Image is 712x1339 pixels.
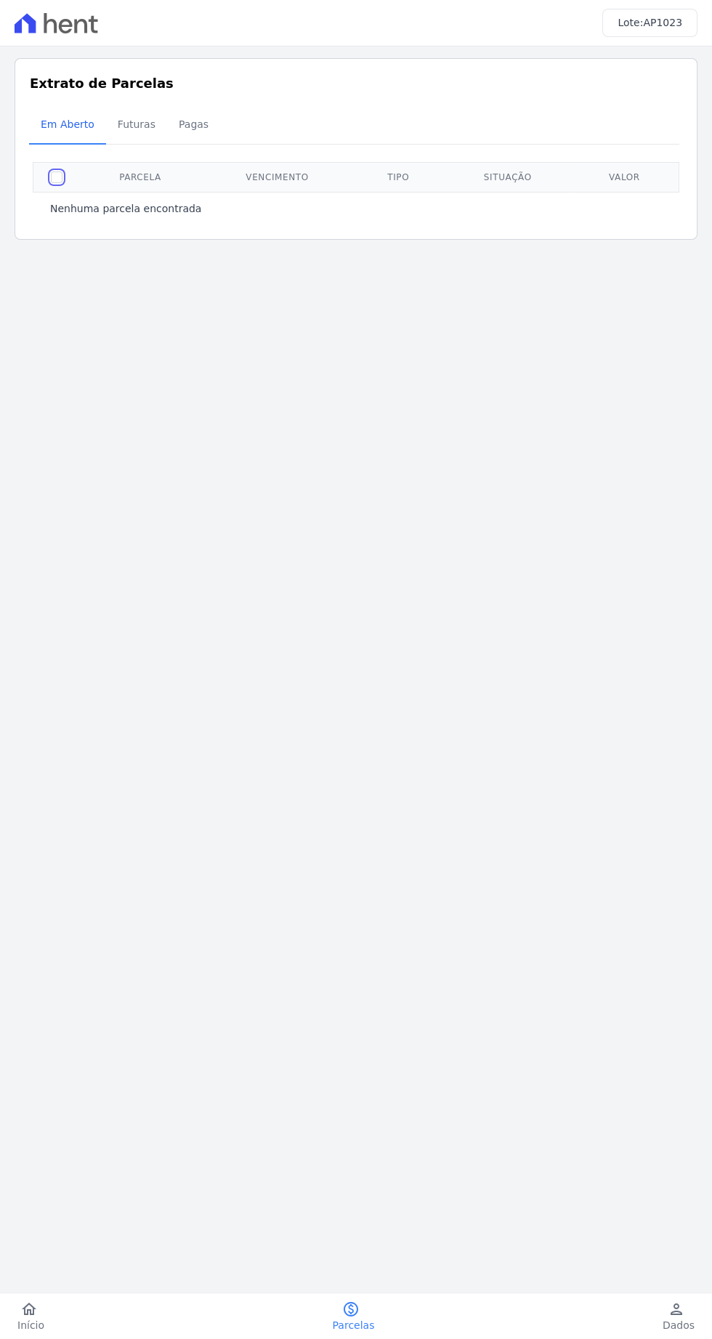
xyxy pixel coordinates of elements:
[442,162,573,192] th: Situação
[106,107,167,145] a: Futuras
[29,107,106,145] a: Em Aberto
[17,1318,44,1332] span: Início
[167,107,220,145] a: Pagas
[170,110,217,139] span: Pagas
[20,1300,38,1318] i: home
[342,1300,360,1318] i: paid
[32,110,103,139] span: Em Aberto
[30,73,682,93] h3: Extrato de Parcelas
[333,1318,375,1332] span: Parcelas
[201,162,354,192] th: Vencimento
[663,1318,695,1332] span: Dados
[668,1300,685,1318] i: person
[50,201,201,216] p: Nenhuma parcela encontrada
[645,1300,712,1332] a: personDados
[573,162,676,192] th: Valor
[354,162,442,192] th: Tipo
[315,1300,392,1332] a: paidParcelas
[109,110,164,139] span: Futuras
[643,17,682,28] span: AP1023
[80,162,201,192] th: Parcela
[618,15,682,31] h3: Lote:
